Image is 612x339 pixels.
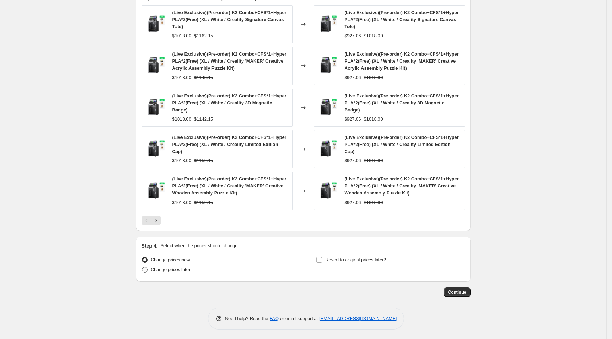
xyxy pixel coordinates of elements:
div: $927.06 [345,116,361,123]
h2: Step 4. [142,242,158,249]
p: Select when the prices should change [160,242,237,249]
div: $927.06 [345,199,361,206]
a: FAQ [270,316,279,321]
img: K2_CFS_80x.png [146,139,167,160]
nav: Pagination [142,216,161,225]
div: $1018.00 [172,74,191,81]
button: Next [151,216,161,225]
img: K2_CFS_80x.png [146,55,167,76]
strike: $1152.15 [194,157,213,164]
img: K2_CFS_80x.png [318,14,339,35]
span: (Live Exclusive)(Pre-order) K2 Combo+CFS*1+Hyper PLA*2(Free) (XL / White / Creality Signature Can... [345,10,459,29]
span: Change prices later [151,267,191,272]
strike: $1018.00 [364,74,383,81]
img: K2_CFS_80x.png [146,14,167,35]
div: $927.06 [345,74,361,81]
button: Continue [444,287,471,297]
div: $1018.00 [172,199,191,206]
span: (Live Exclusive)(Pre-order) K2 Combo+CFS*1+Hyper PLA*2(Free) (XL / White / Creality 3D Magnetic B... [172,93,286,113]
span: Revert to original prices later? [325,257,386,262]
span: Continue [448,289,466,295]
span: (Live Exclusive)(Pre-order) K2 Combo+CFS*1+Hyper PLA*2(Free) (XL / White / Creality 'MAKER' Creat... [172,51,286,71]
div: $1018.00 [172,32,191,39]
strike: $1018.00 [364,157,383,164]
span: Need help? Read the [225,316,270,321]
img: K2_CFS_80x.png [146,97,167,118]
span: (Live Exclusive)(Pre-order) K2 Combo+CFS*1+Hyper PLA*2(Free) (XL / White / Creality 3D Magnetic B... [345,93,459,113]
span: (Live Exclusive)(Pre-order) K2 Combo+CFS*1+Hyper PLA*2(Free) (XL / White / Creality 'MAKER' Creat... [345,176,459,196]
span: (Live Exclusive)(Pre-order) K2 Combo+CFS*1+Hyper PLA*2(Free) (XL / White / Creality Limited Editi... [172,135,286,154]
a: [EMAIL_ADDRESS][DOMAIN_NAME] [319,316,397,321]
strike: $1152.15 [194,199,213,206]
img: K2_CFS_80x.png [318,180,339,202]
img: K2_CFS_80x.png [146,180,167,202]
div: $927.06 [345,32,361,39]
strike: $1162.15 [194,32,213,39]
strike: $1148.15 [194,74,213,81]
div: $1018.00 [172,157,191,164]
strike: $1018.00 [364,32,383,39]
span: (Live Exclusive)(Pre-order) K2 Combo+CFS*1+Hyper PLA*2(Free) (XL / White / Creality 'MAKER' Creat... [345,51,459,71]
span: Change prices now [151,257,190,262]
img: K2_CFS_80x.png [318,97,339,118]
span: (Live Exclusive)(Pre-order) K2 Combo+CFS*1+Hyper PLA*2(Free) (XL / White / Creality 'MAKER' Creat... [172,176,286,196]
span: (Live Exclusive)(Pre-order) K2 Combo+CFS*1+Hyper PLA*2(Free) (XL / White / Creality Signature Can... [172,10,286,29]
div: $927.06 [345,157,361,164]
span: or email support at [279,316,319,321]
img: K2_CFS_80x.png [318,139,339,160]
strike: $1018.00 [364,116,383,123]
img: K2_CFS_80x.png [318,55,339,76]
span: (Live Exclusive)(Pre-order) K2 Combo+CFS*1+Hyper PLA*2(Free) (XL / White / Creality Limited Editi... [345,135,459,154]
strike: $1018.00 [364,199,383,206]
div: $1018.00 [172,116,191,123]
strike: $1142.15 [194,116,213,123]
